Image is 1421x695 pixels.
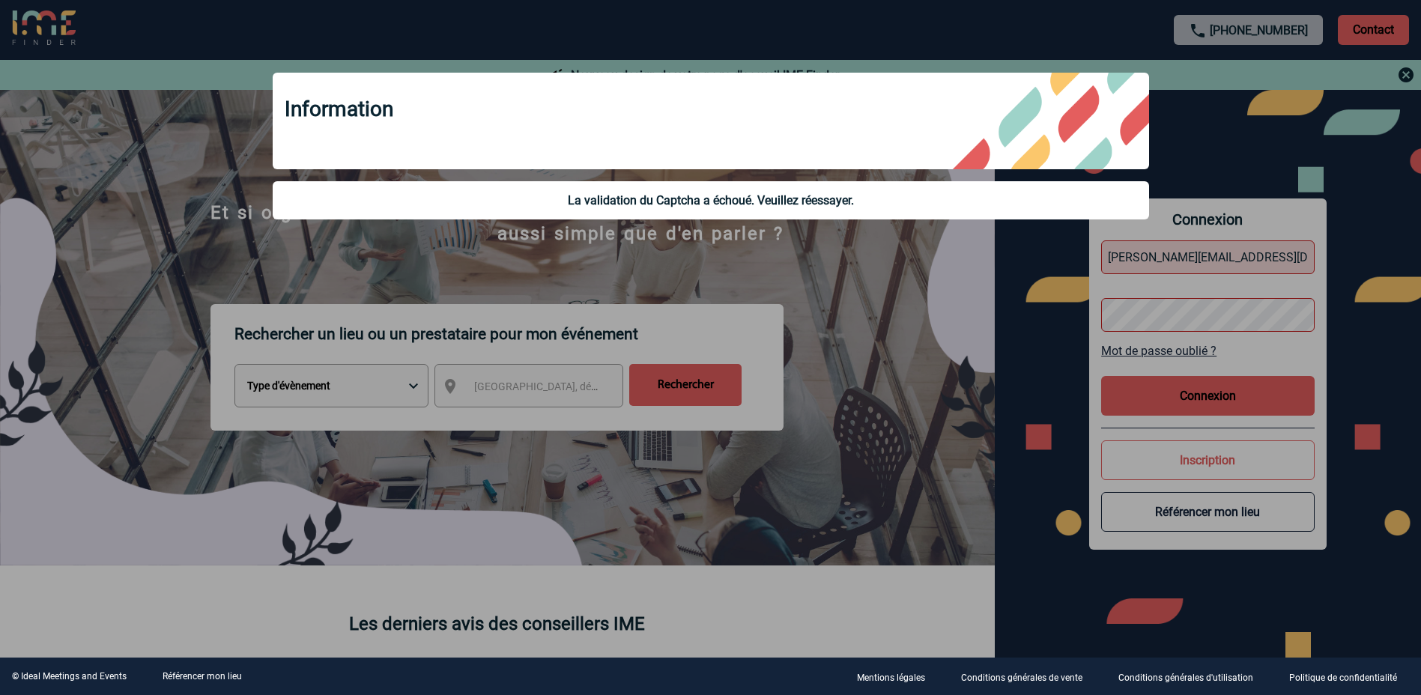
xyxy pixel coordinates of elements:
p: Mentions légales [857,673,925,683]
a: Conditions générales de vente [949,670,1106,684]
p: Conditions générales d'utilisation [1118,673,1253,683]
div: © Ideal Meetings and Events [12,671,127,682]
div: La validation du Captcha a échoué. Veuillez réessayer. [285,193,1137,207]
a: Politique de confidentialité [1277,670,1421,684]
a: Conditions générales d'utilisation [1106,670,1277,684]
a: Référencer mon lieu [163,671,242,682]
p: Conditions générales de vente [961,673,1082,683]
div: Information [273,73,1149,169]
p: Politique de confidentialité [1289,673,1397,683]
a: Mentions légales [845,670,949,684]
